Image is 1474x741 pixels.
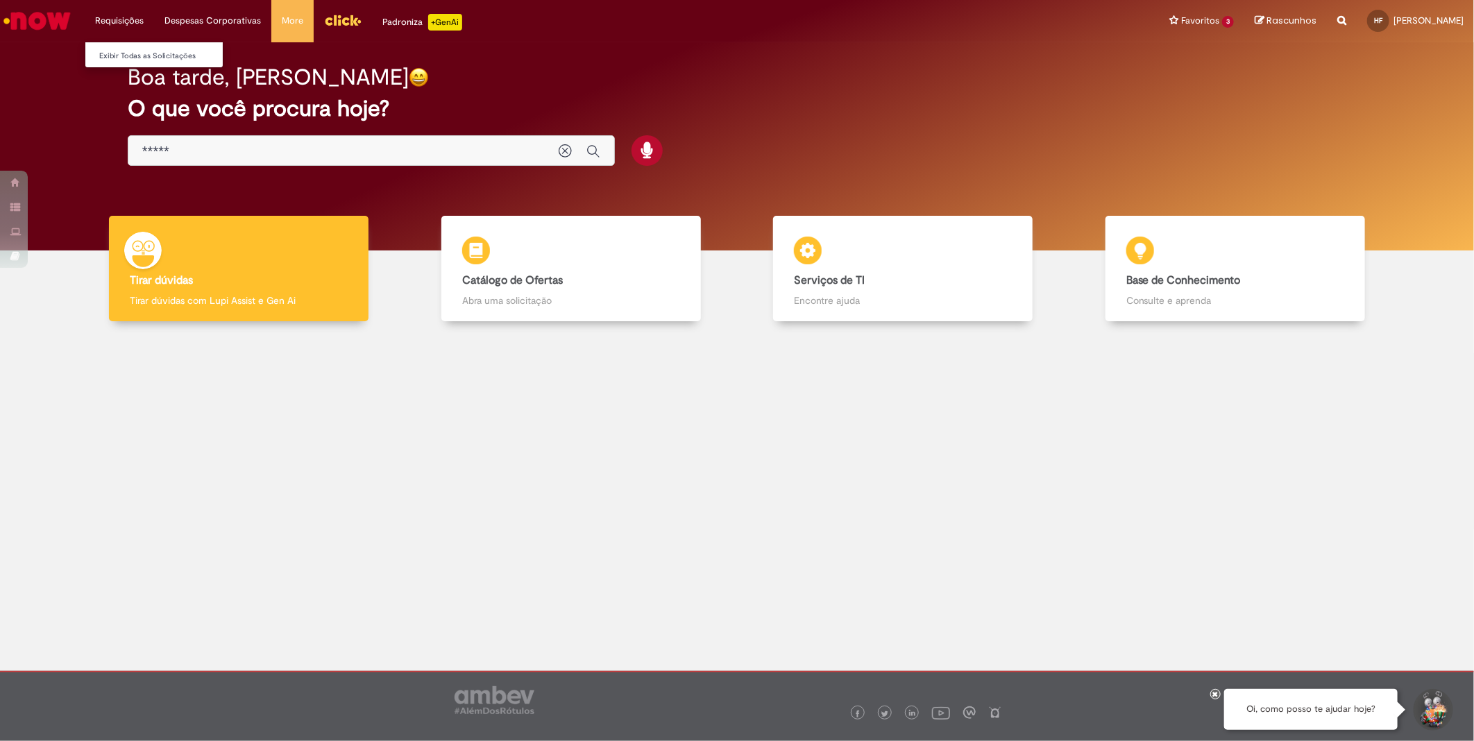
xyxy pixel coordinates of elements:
[455,686,534,714] img: logo_footer_ambev_rotulo_gray.png
[1393,15,1464,26] span: [PERSON_NAME]
[1126,273,1241,287] b: Base de Conhecimento
[1222,16,1234,28] span: 3
[909,710,916,718] img: logo_footer_linkedin.png
[989,706,1001,719] img: logo_footer_naosei.png
[73,216,405,322] a: Tirar dúvidas Tirar dúvidas com Lupi Assist e Gen Ai
[932,704,950,722] img: logo_footer_youtube.png
[794,293,1012,307] p: Encontre ajuda
[128,65,409,90] h2: Boa tarde, [PERSON_NAME]
[881,710,888,717] img: logo_footer_twitter.png
[1,7,73,35] img: ServiceNow
[324,10,362,31] img: click_logo_yellow_360x200.png
[409,67,429,87] img: happy-face.png
[854,710,861,717] img: logo_footer_facebook.png
[1267,14,1316,27] span: Rascunhos
[85,49,238,64] a: Exibir Todas as Solicitações
[282,14,303,28] span: More
[428,14,462,31] p: +GenAi
[382,14,462,31] div: Padroniza
[1126,293,1344,307] p: Consulte e aprenda
[1412,689,1453,731] button: Iniciar Conversa de Suporte
[85,42,223,68] ul: Requisições
[405,216,738,322] a: Catálogo de Ofertas Abra uma solicitação
[963,706,976,719] img: logo_footer_workplace.png
[95,14,144,28] span: Requisições
[130,293,348,307] p: Tirar dúvidas com Lupi Assist e Gen Ai
[130,273,193,287] b: Tirar dúvidas
[1069,216,1402,322] a: Base de Conhecimento Consulte e aprenda
[1224,689,1398,730] div: Oi, como posso te ajudar hoje?
[1181,14,1219,28] span: Favoritos
[128,96,1346,121] h2: O que você procura hoje?
[164,14,261,28] span: Despesas Corporativas
[462,293,680,307] p: Abra uma solicitação
[1374,16,1382,25] span: HF
[462,273,563,287] b: Catálogo de Ofertas
[737,216,1069,322] a: Serviços de TI Encontre ajuda
[1255,15,1316,28] a: Rascunhos
[794,273,865,287] b: Serviços de TI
